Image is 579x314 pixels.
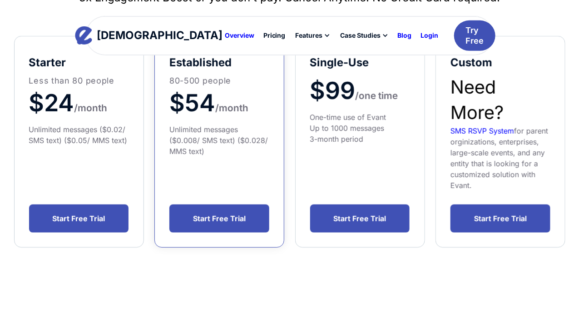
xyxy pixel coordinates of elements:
a: Login [416,28,443,43]
a: Start Free Trial [169,204,269,233]
span: / [215,102,219,114]
a: month [219,89,248,117]
a: Try Free [454,20,495,51]
div: for parent orginizations, enterprises, large-scale events, and any entity that is looking for a c... [450,125,550,191]
div: Blog [398,32,412,39]
a: Start Free Trial [450,204,550,233]
div: Login [421,32,439,39]
a: home [84,26,214,45]
div: Case Studies [341,32,381,39]
div: Features [290,28,335,43]
div: Unlimited messages ($0.008/ SMS text) ($0.028/ MMS text) [169,124,269,157]
a: Start Free Trial [310,204,410,233]
div: One-time use of Evant Up to 1000 messages 3-month period [310,112,410,145]
span: $54 [169,89,215,117]
div: Overview [225,32,254,39]
div: Pricing [263,32,286,39]
div: Case Studies [335,28,393,43]
span: $99 [310,76,356,105]
p: 80-500 people [169,75,269,87]
span: /one time [356,90,398,101]
a: SMS RSVP System [450,126,514,135]
h2: Need More? [450,75,550,125]
a: Pricing [259,28,290,43]
div: Unlimited messages ($0.02/ SMS text) ($0.05/ MMS text) [29,124,129,146]
span: month [219,102,248,114]
p: Less than 80 people [29,75,129,87]
span: /month [74,102,108,114]
a: Overview [220,28,259,43]
div: [DEMOGRAPHIC_DATA] [97,30,223,41]
div: Features [296,32,323,39]
a: Start Free Trial [29,204,129,233]
a: Blog [393,28,416,43]
div: Try Free [465,25,484,46]
span: $24 [29,89,74,117]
